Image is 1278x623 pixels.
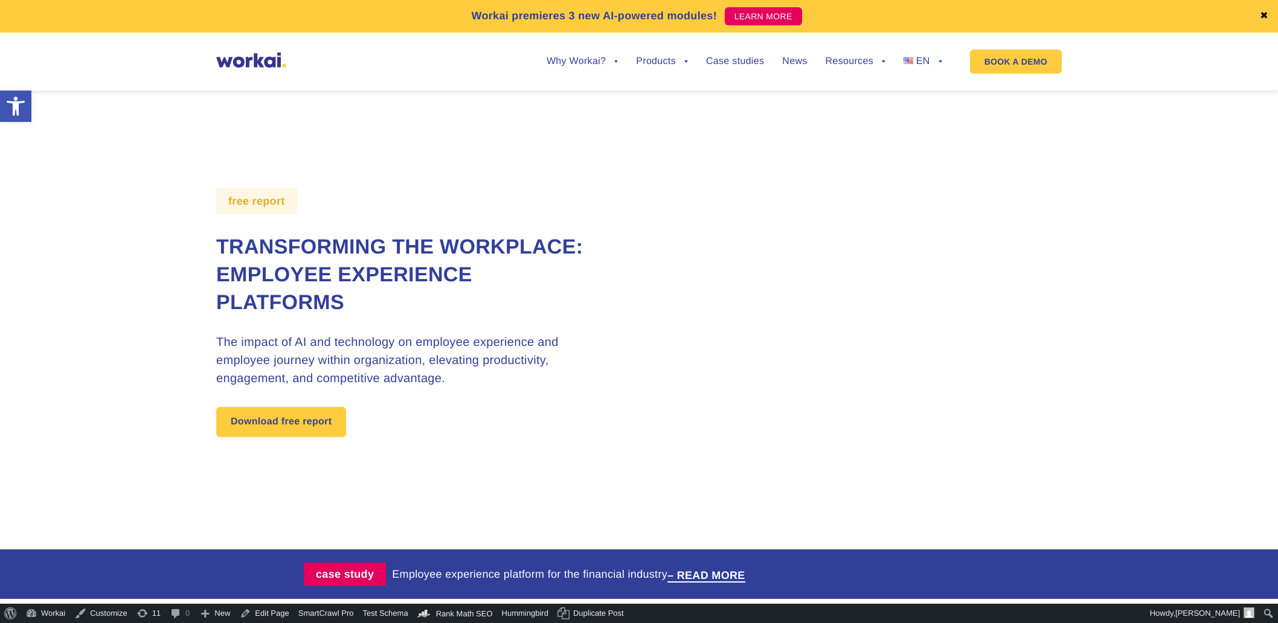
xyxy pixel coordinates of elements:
[185,604,190,623] span: 0
[1260,11,1268,21] a: ✖
[1146,604,1259,623] a: Howdy,
[706,57,764,66] a: Case studies
[471,8,717,24] p: Workai premieres 3 new AI-powered modules!
[826,57,885,66] a: Resources
[725,7,802,25] a: LEARN MORE
[916,56,930,66] span: EN
[304,563,392,586] a: case study
[235,604,294,623] a: Edit Page
[413,604,498,623] a: Rank Math Dashboard
[214,604,230,623] span: New
[436,609,493,618] span: Rank Math SEO
[216,188,297,214] label: free report
[547,57,618,66] a: Why Workai?
[358,604,413,623] a: Test Schema
[304,563,386,586] label: case study
[573,604,624,623] span: Duplicate Post
[392,566,757,582] div: Employee experience platform for the financial industry
[667,570,745,581] a: – READ MORE
[216,234,605,317] h1: Transforming the Workplace: Employee Experience Platforms
[636,57,688,66] a: Products
[21,604,70,623] a: Workai
[152,604,161,623] span: 11
[782,57,807,66] a: News
[1175,609,1240,618] span: [PERSON_NAME]
[216,333,605,388] h3: The impact of AI and technology on employee experience and employee journey within organization, ...
[970,50,1062,74] a: BOOK A DEMO
[294,604,359,623] a: SmartCrawl Pro
[498,604,553,623] a: Hummingbird
[70,604,132,623] a: Customize
[216,407,346,437] a: Download free report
